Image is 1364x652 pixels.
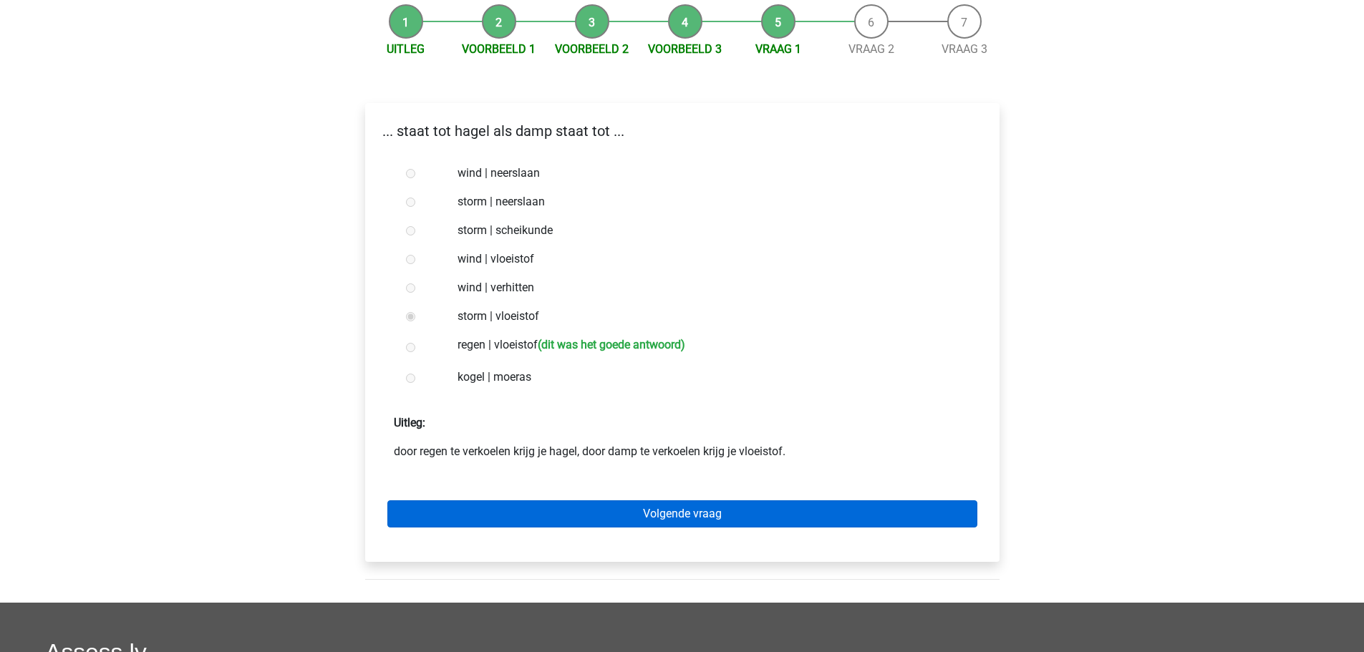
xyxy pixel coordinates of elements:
label: storm | neerslaan [458,193,953,210]
a: Voorbeeld 2 [555,42,629,56]
a: Vraag 3 [942,42,987,56]
p: door regen te verkoelen krijg je hagel, door damp te verkoelen krijg je vloeistof. [394,443,971,460]
a: Voorbeeld 3 [648,42,722,56]
label: storm | scheikunde [458,222,953,239]
label: wind | vloeistof [458,250,953,268]
a: Volgende vraag [387,500,977,527]
strong: Uitleg: [394,416,425,429]
h6: (dit was het goede antwoord) [538,338,685,351]
label: regen | vloeistof [458,336,953,357]
a: Voorbeeld 1 [462,42,536,56]
label: kogel | moeras [458,369,953,386]
p: ... staat tot hagel als damp staat tot ... [377,120,988,142]
a: Uitleg [387,42,425,56]
label: wind | verhitten [458,279,953,296]
label: storm | vloeistof [458,308,953,325]
label: wind | neerslaan [458,165,953,182]
a: Vraag 1 [755,42,801,56]
a: Vraag 2 [848,42,894,56]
